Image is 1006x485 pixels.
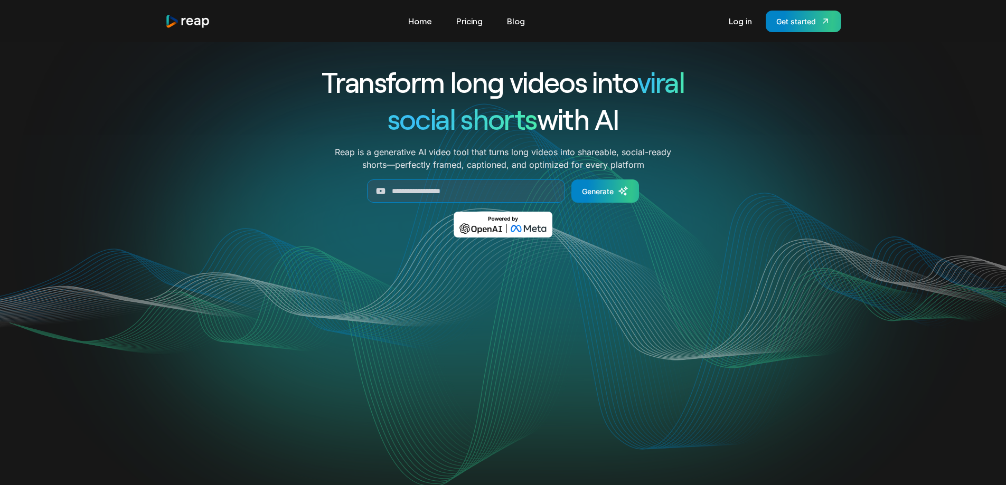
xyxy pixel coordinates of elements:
[454,212,552,237] img: Powered by OpenAI & Meta
[335,146,671,171] p: Reap is a generative AI video tool that turns long videos into shareable, social-ready shorts—per...
[502,13,530,30] a: Blog
[776,16,816,27] div: Get started
[165,14,211,28] a: home
[290,253,716,465] video: Your browser does not support the video tag.
[284,100,723,137] h1: with AI
[165,14,211,28] img: reap logo
[766,11,841,32] a: Get started
[582,186,614,197] div: Generate
[571,179,639,203] a: Generate
[284,63,723,100] h1: Transform long videos into
[723,13,757,30] a: Log in
[388,101,537,136] span: social shorts
[284,179,723,203] form: Generate Form
[637,64,684,99] span: viral
[403,13,437,30] a: Home
[451,13,488,30] a: Pricing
